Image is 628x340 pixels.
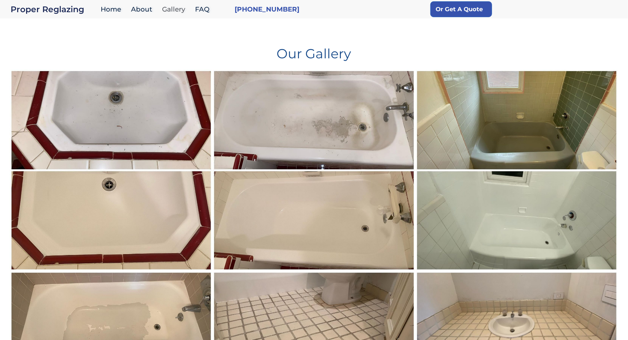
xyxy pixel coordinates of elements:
a: FAQ [192,2,216,16]
div: Proper Reglazing [11,5,97,14]
img: #gallery... [10,69,213,271]
a: #gallery... [213,70,415,271]
a: [PHONE_NUMBER] [235,5,299,14]
a: Home [97,2,128,16]
a: Gallery [159,2,192,16]
h1: Our Gallery [10,42,618,60]
a: Or Get A Quote [430,1,492,17]
img: #gallery... [212,69,415,271]
img: ... [415,69,618,271]
a: home [11,5,97,14]
a: ... [415,70,618,271]
a: About [128,2,159,16]
a: #gallery... [10,70,213,271]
